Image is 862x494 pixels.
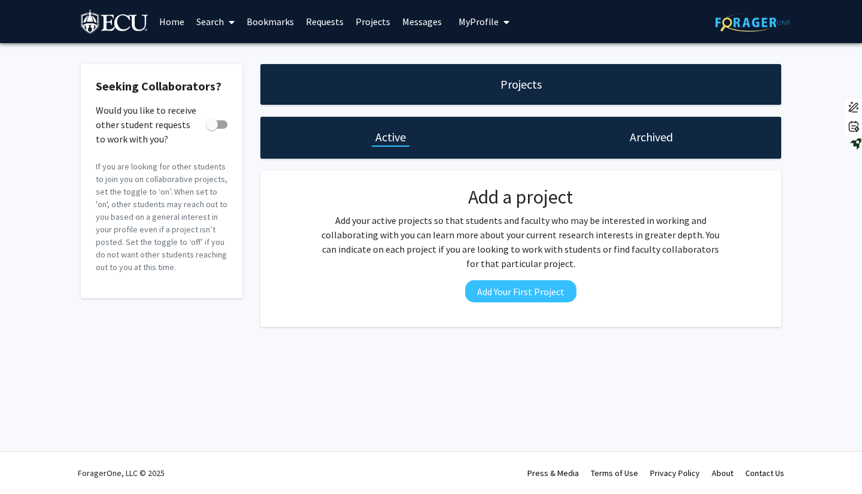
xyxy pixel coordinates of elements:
[318,213,724,271] p: Add your active projects so that students and faculty who may be interested in working and collab...
[96,103,201,146] span: Would you like to receive other student requests to work with you?
[96,160,227,274] p: If you are looking for other students to join you on collaborative projects, set the toggle to ‘o...
[527,468,579,478] a: Press & Media
[745,468,784,478] a: Contact Us
[375,129,406,146] h1: Active
[630,129,673,146] h1: Archived
[9,440,51,485] iframe: Chat
[459,16,499,28] span: My Profile
[591,468,638,478] a: Terms of Use
[712,468,733,478] a: About
[96,79,227,93] h2: Seeking Collaborators?
[78,452,165,494] div: ForagerOne, LLC © 2025
[350,1,396,43] a: Projects
[396,1,448,43] a: Messages
[318,186,724,208] h2: Add a project
[153,1,190,43] a: Home
[465,280,576,302] button: Add Your First Project
[300,1,350,43] a: Requests
[715,13,790,32] img: ForagerOne Logo
[500,76,542,93] h1: Projects
[650,468,700,478] a: Privacy Policy
[190,1,241,43] a: Search
[241,1,300,43] a: Bookmarks
[81,10,149,37] img: East Carolina University Logo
